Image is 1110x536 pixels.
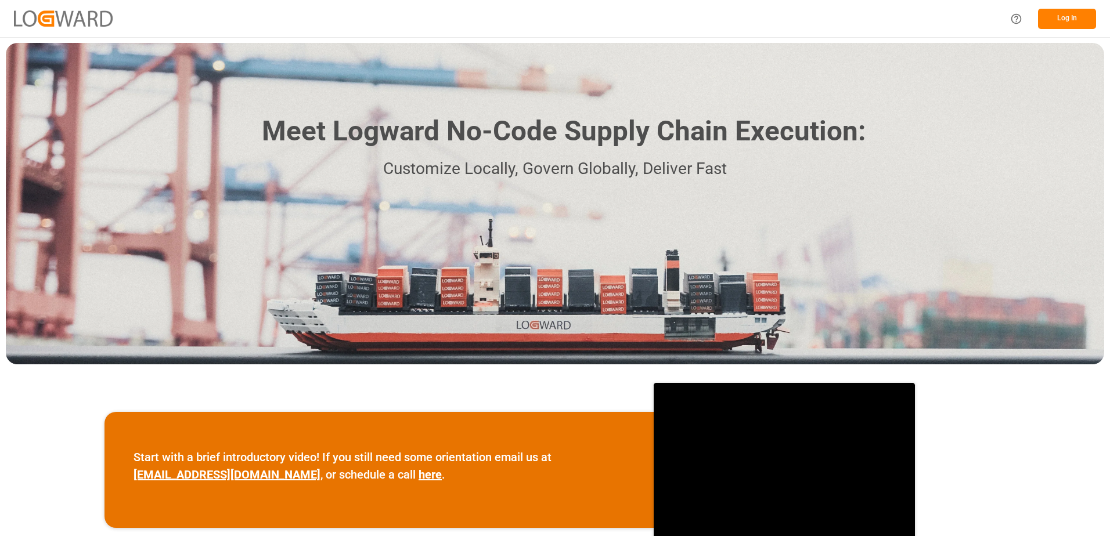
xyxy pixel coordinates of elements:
a: [EMAIL_ADDRESS][DOMAIN_NAME] [134,468,320,481]
button: Help Center [1003,6,1029,32]
p: Customize Locally, Govern Globally, Deliver Fast [244,156,866,182]
a: here [419,468,442,481]
button: Log In [1038,9,1096,29]
p: Start with a brief introductory video! If you still need some orientation email us at , or schedu... [134,448,625,483]
h1: Meet Logward No-Code Supply Chain Execution: [262,111,866,152]
img: Logward_new_orange.png [14,10,113,26]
